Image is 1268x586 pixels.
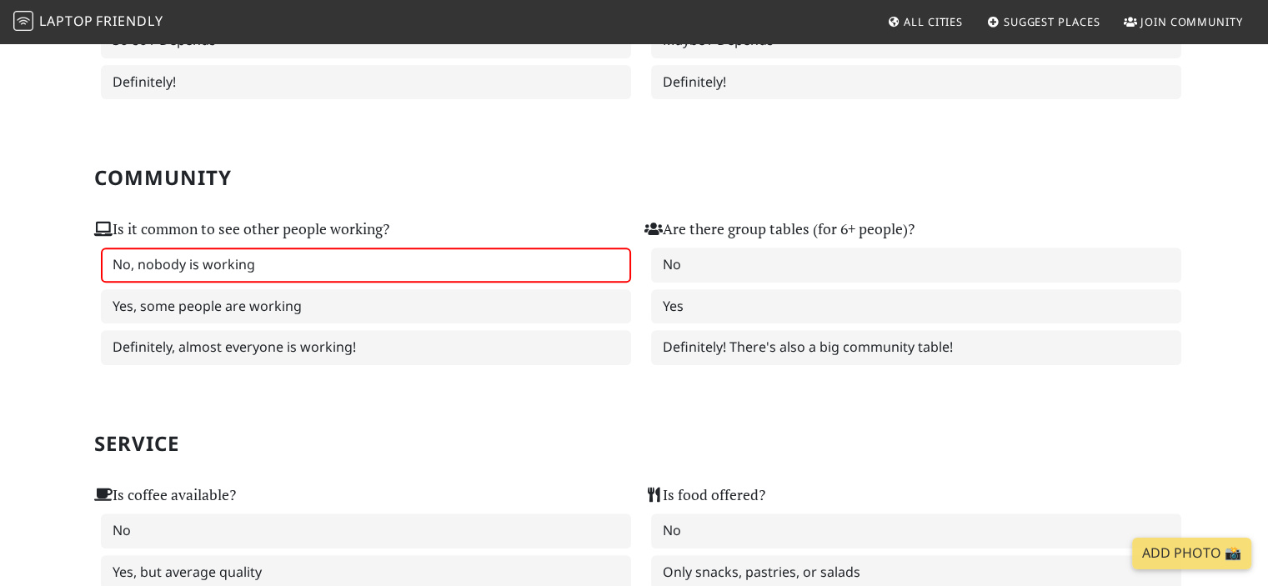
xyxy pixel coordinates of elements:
[94,432,1175,456] h2: Service
[880,7,970,37] a: All Cities
[644,218,915,241] label: Are there group tables (for 6+ people)?
[651,248,1181,283] label: No
[13,11,33,31] img: LaptopFriendly
[651,330,1181,365] label: Definitely! There's also a big community table!
[13,8,163,37] a: LaptopFriendly LaptopFriendly
[101,248,631,283] label: No, nobody is working
[1140,14,1243,29] span: Join Community
[96,12,163,30] span: Friendly
[101,330,631,365] label: Definitely, almost everyone is working!
[1117,7,1250,37] a: Join Community
[644,483,765,507] label: Is food offered?
[94,166,1175,190] h2: Community
[94,483,236,507] label: Is coffee available?
[904,14,963,29] span: All Cities
[651,65,1181,100] label: Definitely!
[39,12,93,30] span: Laptop
[101,513,631,548] label: No
[101,65,631,100] label: Definitely!
[980,7,1107,37] a: Suggest Places
[94,218,389,241] label: Is it common to see other people working?
[101,289,631,324] label: Yes, some people are working
[651,289,1181,324] label: Yes
[651,513,1181,548] label: No
[1004,14,1100,29] span: Suggest Places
